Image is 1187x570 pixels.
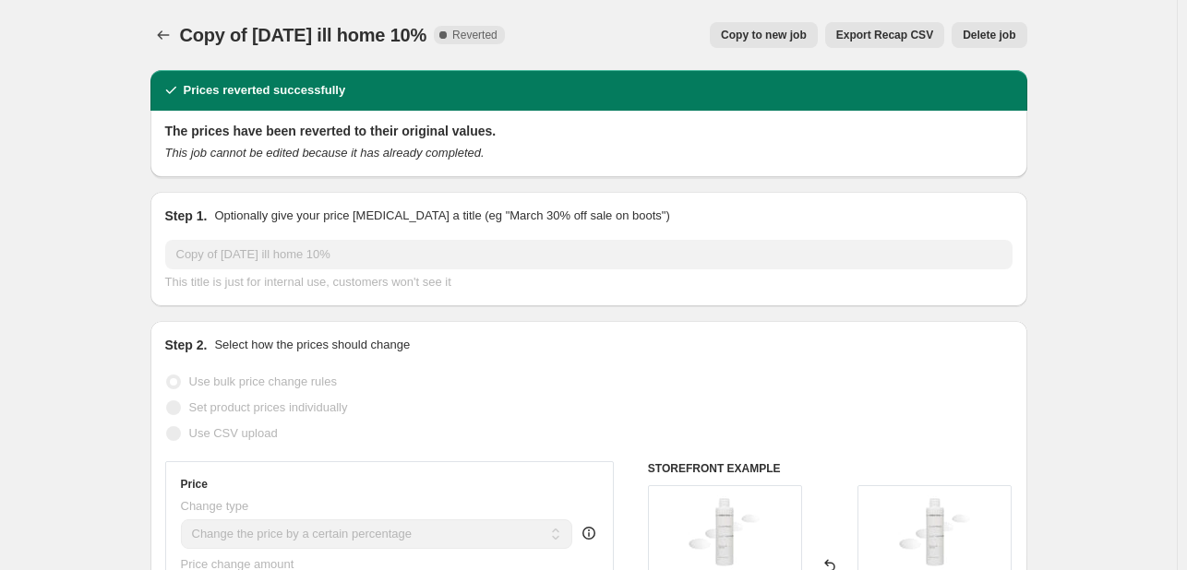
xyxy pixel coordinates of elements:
button: Export Recap CSV [825,22,944,48]
i: This job cannot be edited because it has already completed. [165,146,485,160]
button: Delete job [952,22,1026,48]
button: Price change jobs [150,22,176,48]
span: Reverted [452,28,498,42]
div: help [580,524,598,542]
span: Use bulk price change rules [189,374,337,388]
img: CHR542_80x.jpg [898,495,972,569]
span: Delete job [963,28,1015,42]
p: Select how the prices should change [214,336,410,354]
h6: STOREFRONT EXAMPLE [648,461,1013,476]
span: Copy of [DATE] ill home 10% [180,25,427,45]
h2: Step 2. [165,336,208,354]
span: Set product prices individually [189,400,348,414]
p: Optionally give your price [MEDICAL_DATA] a title (eg "March 30% off sale on boots") [214,207,669,225]
h2: Step 1. [165,207,208,225]
span: Change type [181,499,249,513]
span: This title is just for internal use, customers won't see it [165,275,451,289]
button: Copy to new job [710,22,818,48]
h3: Price [181,477,208,492]
h2: Prices reverted successfully [184,81,346,100]
span: Copy to new job [721,28,807,42]
img: CHR542_80x.jpg [688,495,761,569]
span: Use CSV upload [189,426,278,440]
input: 30% off holiday sale [165,240,1013,269]
h2: The prices have been reverted to their original values. [165,122,1013,140]
span: Export Recap CSV [836,28,933,42]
